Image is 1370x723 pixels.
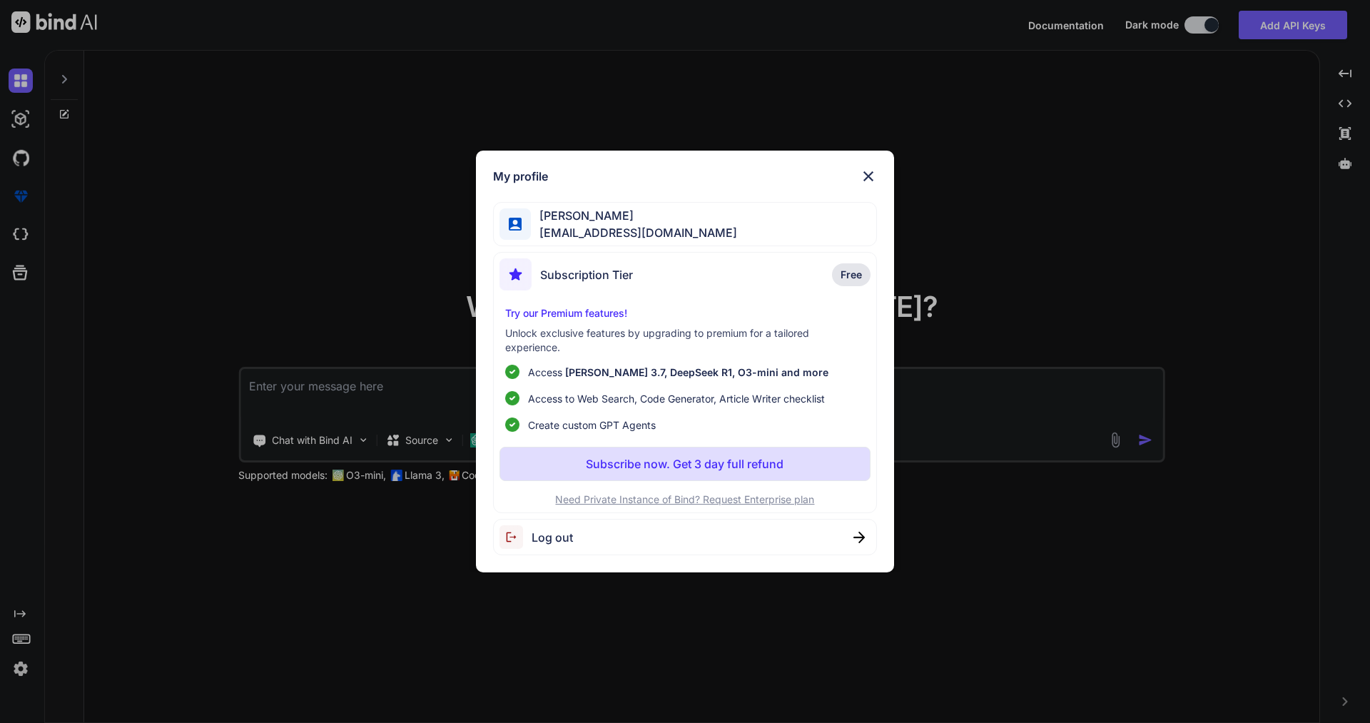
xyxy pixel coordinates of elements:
[531,224,737,241] span: [EMAIL_ADDRESS][DOMAIN_NAME]
[528,391,825,406] span: Access to Web Search, Code Generator, Article Writer checklist
[505,365,519,379] img: checklist
[860,168,877,185] img: close
[499,447,871,481] button: Subscribe now. Get 3 day full refund
[505,326,866,355] p: Unlock exclusive features by upgrading to premium for a tailored experience.
[841,268,862,282] span: Free
[505,418,519,432] img: checklist
[532,529,573,546] span: Log out
[528,418,656,433] span: Create custom GPT Agents
[509,218,522,231] img: profile
[499,525,532,549] img: logout
[531,207,737,224] span: [PERSON_NAME]
[540,266,633,283] span: Subscription Tier
[499,492,871,507] p: Need Private Instance of Bind? Request Enterprise plan
[853,532,865,543] img: close
[505,391,519,405] img: checklist
[505,306,866,320] p: Try our Premium features!
[528,365,828,380] p: Access
[586,455,783,472] p: Subscribe now. Get 3 day full refund
[499,258,532,290] img: subscription
[565,366,828,378] span: [PERSON_NAME] 3.7, DeepSeek R1, O3-mini and more
[493,168,548,185] h1: My profile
